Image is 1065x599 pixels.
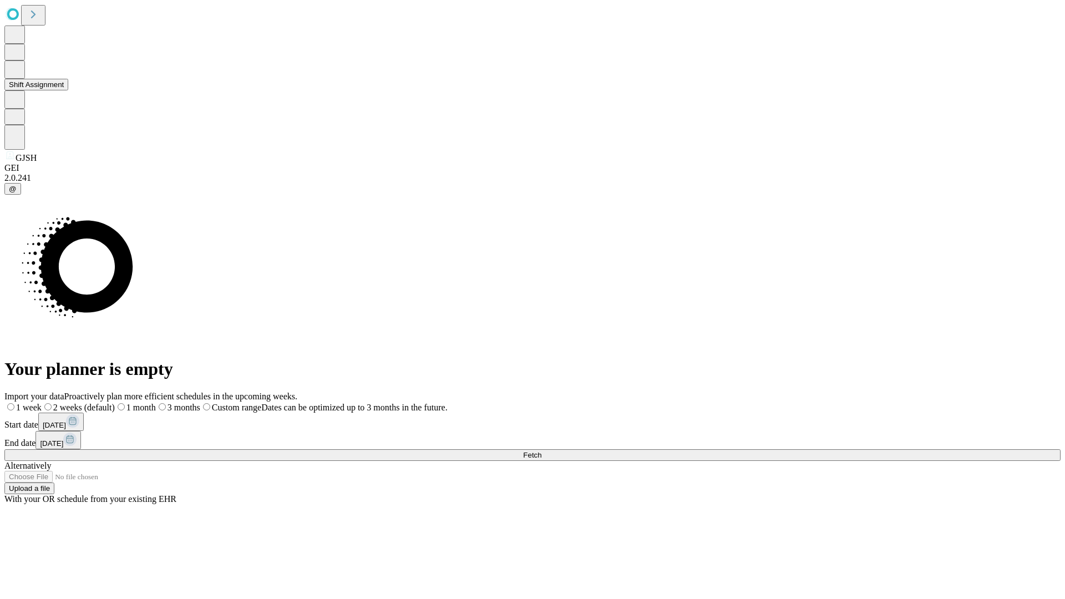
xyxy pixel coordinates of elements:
[4,183,21,195] button: @
[40,439,63,448] span: [DATE]
[168,403,200,412] span: 3 months
[4,449,1061,461] button: Fetch
[64,392,297,401] span: Proactively plan more efficient schedules in the upcoming weeks.
[16,153,37,163] span: GJSH
[261,403,447,412] span: Dates can be optimized up to 3 months in the future.
[7,403,14,410] input: 1 week
[53,403,115,412] span: 2 weeks (default)
[118,403,125,410] input: 1 month
[523,451,541,459] span: Fetch
[4,79,68,90] button: Shift Assignment
[4,359,1061,379] h1: Your planner is empty
[43,421,66,429] span: [DATE]
[4,413,1061,431] div: Start date
[126,403,156,412] span: 1 month
[4,392,64,401] span: Import your data
[4,494,176,504] span: With your OR schedule from your existing EHR
[203,403,210,410] input: Custom rangeDates can be optimized up to 3 months in the future.
[4,173,1061,183] div: 2.0.241
[38,413,84,431] button: [DATE]
[44,403,52,410] input: 2 weeks (default)
[4,431,1061,449] div: End date
[159,403,166,410] input: 3 months
[212,403,261,412] span: Custom range
[4,163,1061,173] div: GEI
[4,461,51,470] span: Alternatively
[16,403,42,412] span: 1 week
[9,185,17,193] span: @
[4,483,54,494] button: Upload a file
[35,431,81,449] button: [DATE]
